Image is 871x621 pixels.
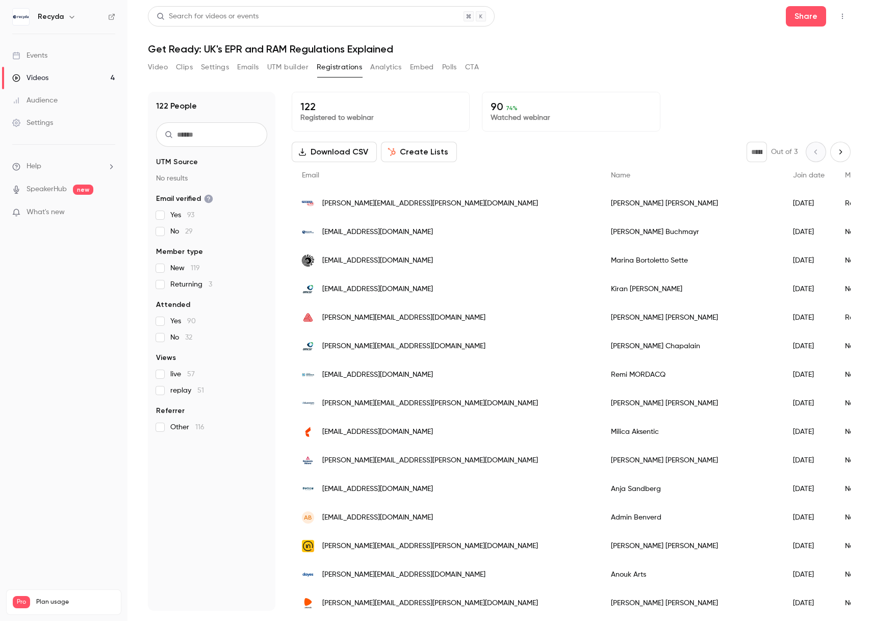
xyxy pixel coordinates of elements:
div: Settings [12,118,53,128]
span: [PERSON_NAME][EMAIL_ADDRESS][DOMAIN_NAME] [322,341,485,352]
button: Settings [201,59,229,75]
div: [DATE] [783,589,835,617]
iframe: Noticeable Trigger [103,208,115,217]
button: UTM builder [267,59,309,75]
div: [PERSON_NAME] [PERSON_NAME] [601,589,783,617]
span: [EMAIL_ADDRESS][DOMAIN_NAME] [322,427,433,437]
img: elopak.com [302,254,314,267]
img: mondigroup.com [302,426,314,438]
span: [EMAIL_ADDRESS][DOMAIN_NAME] [322,227,433,238]
div: [PERSON_NAME] [PERSON_NAME] [601,189,783,218]
button: Download CSV [292,142,377,162]
div: Anja Sandberg [601,475,783,503]
a: SpeakerHub [27,184,67,195]
div: [DATE] [783,332,835,360]
button: Polls [442,59,457,75]
div: [PERSON_NAME] [PERSON_NAME] [601,446,783,475]
button: Embed [410,59,434,75]
span: 93 [187,212,194,219]
button: Create Lists [381,142,457,162]
div: Events [12,50,47,61]
img: dayes.eu [302,568,314,581]
h1: 122 People [156,100,197,112]
div: [PERSON_NAME] Chapalain [601,332,783,360]
span: Referrer [156,406,185,416]
span: No [170,332,192,343]
div: [DATE] [783,218,835,246]
span: Yes [170,210,194,220]
span: [EMAIL_ADDRESS][DOMAIN_NAME] [322,255,433,266]
span: [EMAIL_ADDRESS][DOMAIN_NAME] [322,284,433,295]
div: [PERSON_NAME] Buchmayr [601,218,783,246]
img: eu.averydennison.com [302,312,314,324]
span: Returning [170,279,212,290]
span: UTM Source [156,157,198,167]
span: replay [170,385,204,396]
span: [EMAIL_ADDRESS][DOMAIN_NAME] [322,370,433,380]
span: No [170,226,193,237]
img: circularanalytics.com [302,226,314,238]
p: 90 [491,100,651,113]
span: 119 [191,265,200,272]
p: Registered to webinar [300,113,461,123]
span: 116 [195,424,204,431]
span: Attended [156,300,190,310]
p: Out of 3 [771,147,798,157]
span: 74 % [506,105,518,112]
div: [DATE] [783,532,835,560]
img: Recyda [13,9,29,25]
span: [PERSON_NAME][EMAIL_ADDRESS][PERSON_NAME][DOMAIN_NAME] [322,398,538,409]
p: No results [156,173,267,184]
img: amcor.com [302,340,314,352]
span: 57 [187,371,195,378]
div: [DATE] [783,189,835,218]
span: Other [170,422,204,432]
span: [EMAIL_ADDRESS][DOMAIN_NAME] [322,484,433,495]
p: 122 [300,100,461,113]
img: intertek.com [302,540,314,552]
div: [DATE] [783,389,835,418]
div: [PERSON_NAME] [PERSON_NAME] [601,389,783,418]
button: Top Bar Actions [834,8,851,24]
img: perfettivanmelle.com [302,197,314,210]
div: [DATE] [783,503,835,532]
span: 32 [185,334,192,341]
img: savencia.com [302,369,314,381]
button: Next page [830,142,851,162]
span: Help [27,161,41,172]
div: [DATE] [783,560,835,589]
span: 51 [197,387,204,394]
div: [DATE] [783,246,835,275]
img: zalando.de [302,597,314,609]
button: Share [786,6,826,27]
span: What's new [27,207,65,218]
span: Name [611,172,630,179]
span: 90 [187,318,196,325]
h1: Get Ready: UK's EPR and RAM Regulations Explained [148,43,851,55]
button: Analytics [370,59,402,75]
div: [DATE] [783,446,835,475]
span: AB [304,513,312,522]
div: [PERSON_NAME] [PERSON_NAME] [601,532,783,560]
div: Search for videos or events [157,11,259,22]
span: [PERSON_NAME][EMAIL_ADDRESS][DOMAIN_NAME] [322,570,485,580]
span: 29 [185,228,193,235]
section: facet-groups [156,157,267,432]
img: benjaminmoore.com [302,454,314,467]
span: Pro [13,596,30,608]
button: Emails [237,59,259,75]
span: [PERSON_NAME][EMAIL_ADDRESS][PERSON_NAME][DOMAIN_NAME] [322,541,538,552]
span: [PERSON_NAME][EMAIL_ADDRESS][DOMAIN_NAME] [322,313,485,323]
span: [EMAIL_ADDRESS][DOMAIN_NAME] [322,512,433,523]
li: help-dropdown-opener [12,161,115,172]
span: [PERSON_NAME][EMAIL_ADDRESS][PERSON_NAME][DOMAIN_NAME] [322,455,538,466]
span: live [170,369,195,379]
div: [DATE] [783,418,835,446]
span: Join date [793,172,825,179]
div: Kiran [PERSON_NAME] [601,275,783,303]
img: berryglobal.com [302,283,314,295]
button: Video [148,59,168,75]
span: [PERSON_NAME][EMAIL_ADDRESS][PERSON_NAME][DOMAIN_NAME] [322,598,538,609]
div: [PERSON_NAME] [PERSON_NAME] [601,303,783,332]
span: Plan usage [36,598,115,606]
